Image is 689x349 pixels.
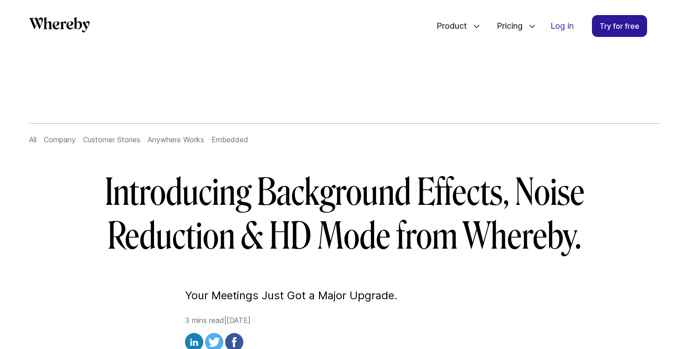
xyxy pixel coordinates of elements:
svg: Whereby [29,17,90,32]
a: Customer Stories [83,135,140,144]
span: Product [427,11,469,41]
a: Embedded [211,135,248,144]
a: Company [44,135,76,144]
h1: Introducing Background Effects, Noise Reduction & HD Mode from Whereby. [82,171,607,258]
a: All [29,135,36,144]
a: Whereby [29,17,90,36]
span: Pricing [488,11,525,41]
a: Anywhere Works [148,135,204,144]
a: Log in [543,16,581,36]
a: Try for free [592,15,647,37]
p: Your Meetings Just Got a Major Upgrade. [185,287,504,304]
